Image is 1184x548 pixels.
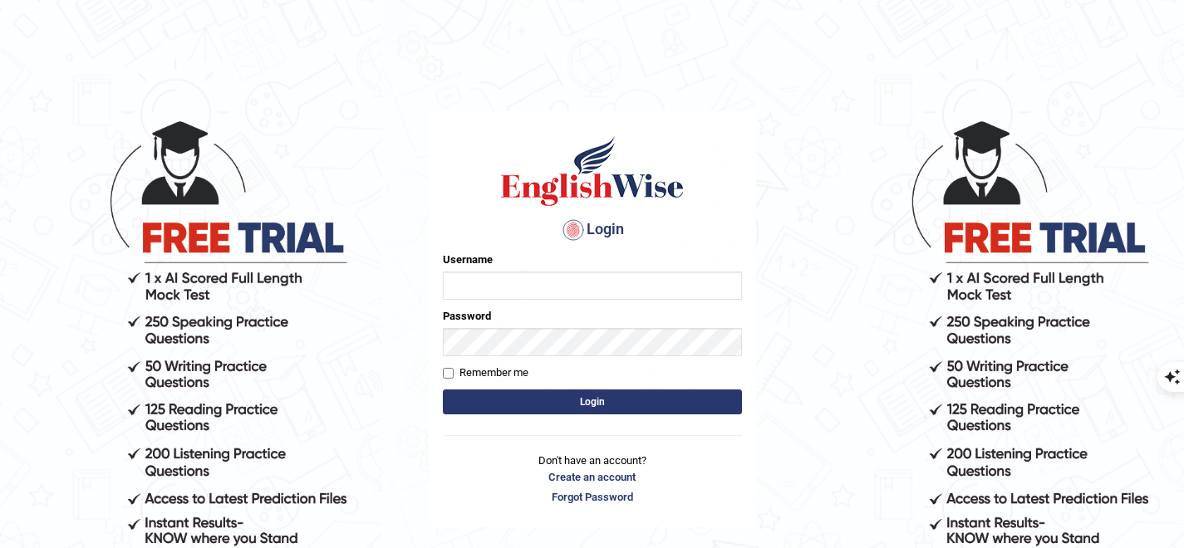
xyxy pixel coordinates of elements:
[443,469,742,485] a: Create an account
[443,368,454,379] input: Remember me
[443,453,742,504] p: Don't have an account?
[498,134,687,208] img: Logo of English Wise sign in for intelligent practice with AI
[443,217,742,243] h4: Login
[443,308,491,324] label: Password
[443,489,742,505] a: Forgot Password
[443,389,742,414] button: Login
[443,365,528,381] label: Remember me
[443,252,493,267] label: Username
